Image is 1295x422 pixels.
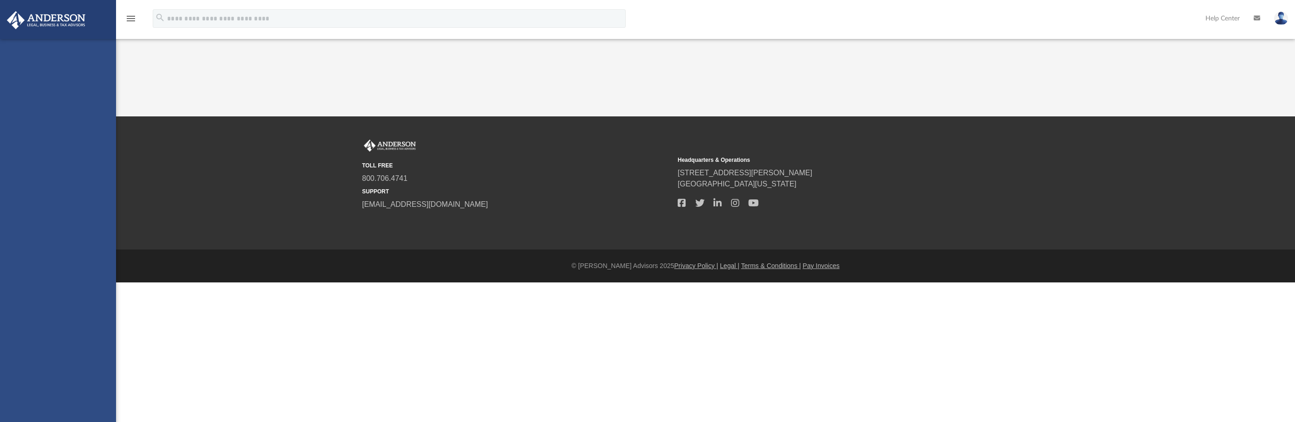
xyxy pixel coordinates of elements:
img: Anderson Advisors Platinum Portal [362,140,418,152]
a: [EMAIL_ADDRESS][DOMAIN_NAME] [362,200,488,208]
a: [GEOGRAPHIC_DATA][US_STATE] [678,180,796,188]
a: 800.706.4741 [362,174,408,182]
i: search [155,13,165,23]
small: Headquarters & Operations [678,156,987,164]
img: Anderson Advisors Platinum Portal [4,11,88,29]
small: TOLL FREE [362,161,671,170]
a: Legal | [720,262,739,269]
a: [STREET_ADDRESS][PERSON_NAME] [678,169,812,177]
a: Privacy Policy | [674,262,719,269]
i: menu [125,13,136,24]
a: Pay Invoices [803,262,839,269]
div: © [PERSON_NAME] Advisors 2025 [116,261,1295,271]
a: Terms & Conditions | [741,262,801,269]
a: menu [125,18,136,24]
img: User Pic [1274,12,1288,25]
small: SUPPORT [362,187,671,196]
